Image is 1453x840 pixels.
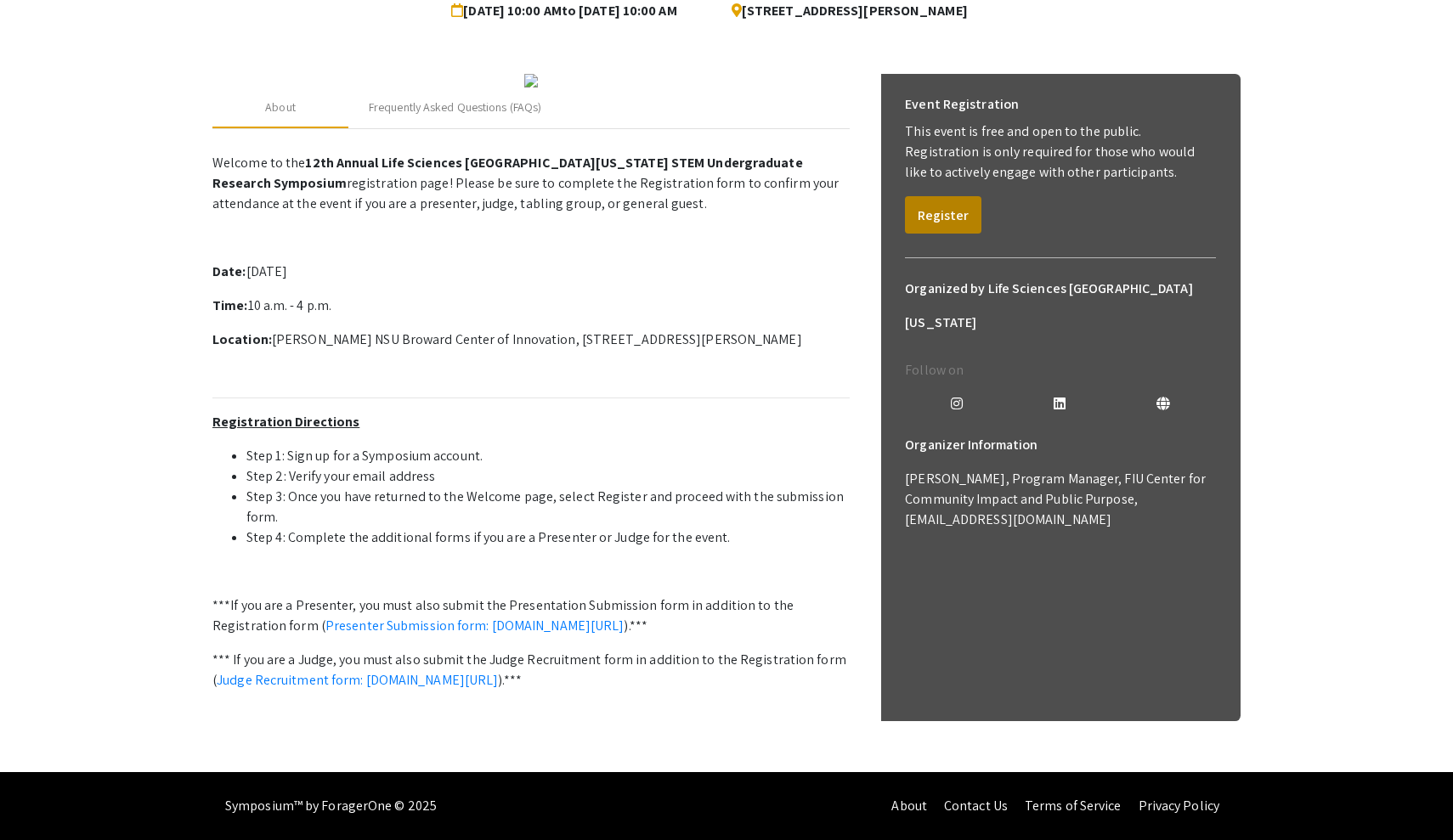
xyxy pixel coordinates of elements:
[212,154,803,192] strong: 12th Annual Life Sciences [GEOGRAPHIC_DATA][US_STATE] STEM Undergraduate Research Symposium
[905,196,981,234] button: Register
[246,487,850,527] li: Step 3: Once you have returned to the Welcome page, select Register and proceed with the submissi...
[1025,797,1122,815] a: Terms of Service
[212,650,850,691] p: *** If you are a Judge, you must also submit the Judge Recruitment form in addition to the Regist...
[905,121,1216,183] p: This event is free and open to the public. Registration is only required for those who would like...
[212,296,248,314] strong: Time:
[369,99,541,116] div: Frequently Asked Questions (FAQs)
[212,595,850,636] p: ***If you are a Presenter, you must also submit the Presentation Submission form in addition to t...
[212,296,850,316] p: 10 a.m. - 4 p.m.
[891,797,927,815] a: About
[944,797,1008,815] a: Contact Us
[905,87,1019,121] h6: Event Registration
[1139,797,1219,815] a: Privacy Policy
[212,153,850,214] p: Welcome to the registration page! Please be sure to complete the Registration form to confirm you...
[246,446,850,466] li: Step 1: Sign up for a Symposium account.
[225,772,437,840] div: Symposium™ by ForagerOne © 2025
[13,764,72,827] iframe: Chat
[524,74,538,87] img: 32153a09-f8cb-4114-bf27-cfb6bc84fc69.png
[905,428,1216,462] h6: Organizer Information
[246,466,850,487] li: Step 2: Verify your email address
[325,617,625,634] a: Presenter Submission form: [DOMAIN_NAME][URL]
[905,272,1216,340] h6: Organized by Life Sciences [GEOGRAPHIC_DATA][US_STATE]
[905,469,1216,530] p: [PERSON_NAME], Program Manager, FIU Center for Community Impact and Public Purpose, [EMAIL_ADDRES...
[212,330,850,350] p: [PERSON_NAME] NSU Broward Center of Innovation, [STREET_ADDRESS][PERSON_NAME]
[212,413,359,431] u: Registration Directions
[905,360,1216,381] p: Follow on
[212,330,272,348] strong: Location:
[212,262,850,282] p: [DATE]
[246,527,850,548] li: Step 4: Complete the additional forms if you are a Presenter or Judge for the event.
[217,671,498,689] a: Judge Recruitment form: [DOMAIN_NAME][URL]
[265,99,296,116] div: About
[212,262,246,280] strong: Date:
